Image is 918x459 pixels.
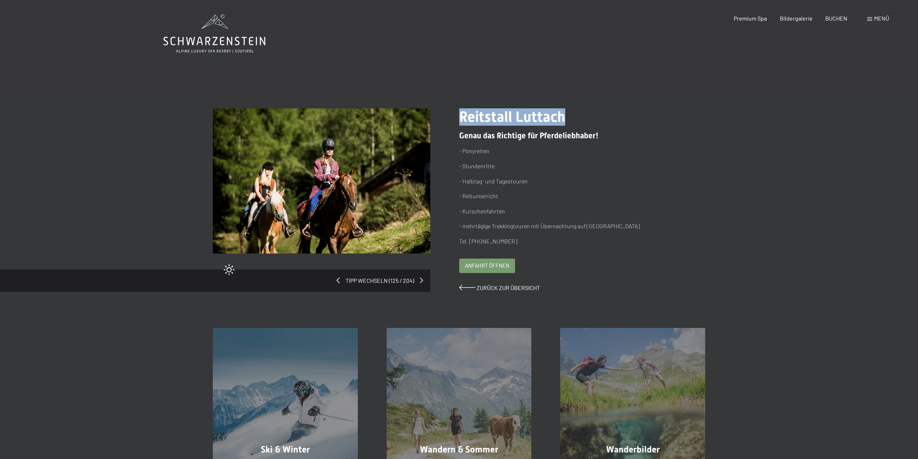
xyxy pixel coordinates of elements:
span: Wanderbilder [606,444,660,455]
span: Genau das Richtige für Pferdeliebhaber! [459,131,598,140]
p: - Stundenritte [459,161,677,171]
span: Wandern & Sommer [420,444,498,455]
span: Anfahrt öffnen [465,262,509,269]
a: Premium Spa [734,15,767,22]
p: - Ponyreiten [459,146,677,156]
span: Menü [874,15,889,22]
p: - Kutschenfahrten [459,207,677,216]
a: Bildergalerie [780,15,813,22]
p: - Halbtag- und Tagestouren [459,177,677,186]
a: Zurück zur Übersicht [459,284,540,291]
span: Zurück zur Übersicht [476,284,540,291]
p: - Reitunterricht [459,191,677,201]
img: Reitstall Luttach [213,108,430,254]
p: - mehrtägige Trekkingtouren mit Übernachtung auf [GEOGRAPHIC_DATA] [459,221,677,231]
p: Tel. [PHONE_NUMBER] [459,237,677,246]
span: Reitstall Luttach [459,108,565,125]
a: BUCHEN [825,15,847,22]
span: Ski & Winter [261,444,310,455]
